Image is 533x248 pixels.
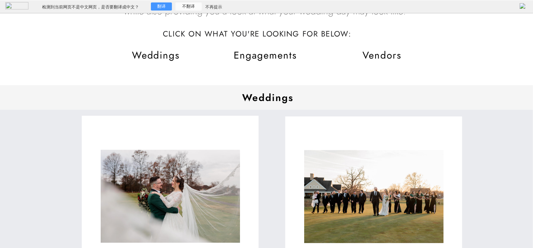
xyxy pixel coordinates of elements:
[231,49,300,61] a: Engagements
[156,27,359,34] h3: Click on what you're looking for below:
[363,48,402,62] span: Vendors
[42,4,139,10] pt: 检测到当前网页不是中文网页，是否要翻译成中文？
[520,3,526,9] img: close.png
[348,49,417,61] a: Vendors
[175,2,202,11] div: 不翻译
[234,48,297,62] span: Engagements
[205,4,222,10] a: 不再提示
[132,48,180,62] span: Weddings
[5,2,28,9] img: logo.png
[132,49,180,61] a: Weddings
[151,2,172,11] div: 翻译
[242,92,291,103] h2: Weddings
